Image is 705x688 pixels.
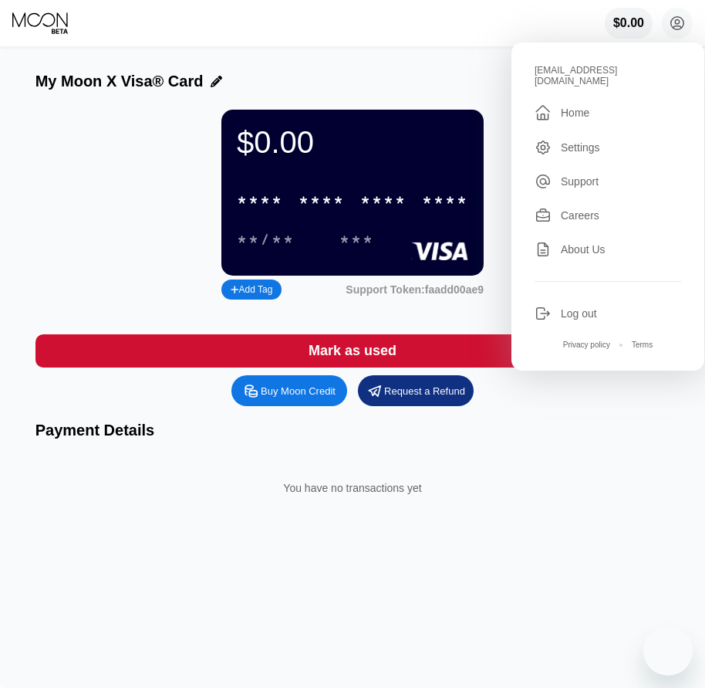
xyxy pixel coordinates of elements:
[35,73,204,90] div: My Moon X Visa® Card
[535,241,681,258] div: About Us
[535,103,681,122] div: Home
[358,375,474,406] div: Request a Refund
[535,65,681,86] div: [EMAIL_ADDRESS][DOMAIN_NAME]
[35,334,670,368] div: Mark as used
[309,342,396,360] div: Mark as used
[231,284,272,295] div: Add Tag
[643,626,693,676] iframe: Button to launch messaging window
[261,385,336,398] div: Buy Moon Credit
[632,341,653,349] div: Terms
[535,305,681,322] div: Log out
[561,243,605,256] div: About Us
[535,173,681,190] div: Support
[48,466,658,510] div: You have no transactions yet
[221,280,282,300] div: Add Tag
[563,341,610,349] div: Privacy policy
[561,209,599,222] div: Careers
[535,139,681,156] div: Settings
[561,141,600,154] div: Settings
[346,283,484,296] div: Support Token: faadd00ae9
[384,385,465,398] div: Request a Refund
[561,175,599,188] div: Support
[35,422,670,439] div: Payment Details
[535,103,552,122] div: 
[613,16,644,30] div: $0.00
[231,375,347,406] div: Buy Moon Credit
[605,8,653,39] div: $0.00
[535,207,681,224] div: Careers
[237,125,468,160] div: $0.00
[346,283,484,296] div: Support Token:faadd00ae9
[561,107,589,119] div: Home
[561,307,597,320] div: Log out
